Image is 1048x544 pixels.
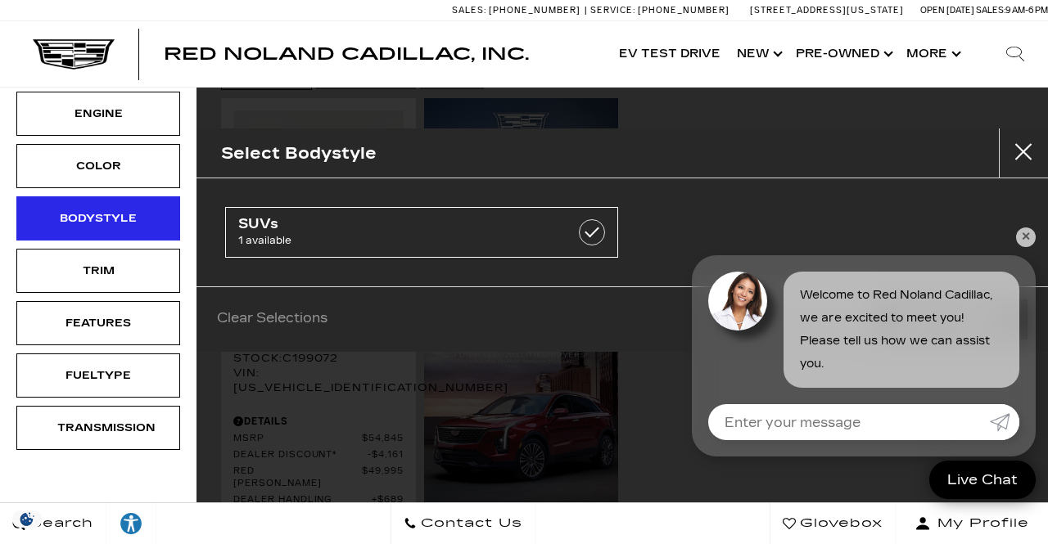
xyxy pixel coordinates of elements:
img: Opt-Out Icon [8,510,46,528]
a: Contact Us [391,503,535,544]
a: Submit [990,404,1019,440]
div: Features [57,314,139,332]
span: Red Noland Cadillac, Inc. [164,44,529,64]
a: Red Noland Cadillac, Inc. [164,46,529,62]
div: FeaturesFeatures [16,301,180,345]
span: 1 available [238,232,550,249]
section: Click to Open Cookie Consent Modal [8,510,46,528]
span: Search [25,512,93,535]
div: BodystyleBodystyle [16,196,180,241]
button: Open user profile menu [896,503,1048,544]
div: Engine [57,105,139,123]
span: Sales: [976,5,1005,16]
div: Trim [57,262,139,280]
input: Enter your message [708,404,990,440]
span: Live Chat [939,470,1026,489]
div: Search [982,21,1048,87]
div: TrimTrim [16,249,180,293]
button: Close [999,128,1048,178]
div: ColorColor [16,144,180,188]
div: Transmission [57,419,139,437]
a: Glovebox [770,503,896,544]
a: SUVs1 available [225,207,618,258]
a: Clear Selections [217,310,327,330]
div: FueltypeFueltype [16,353,180,398]
a: New [729,21,788,87]
div: Bodystyle [57,209,139,227]
div: Welcome to Red Noland Cadillac, we are excited to meet you! Please tell us how we can assist you. [784,272,1019,388]
div: EngineEngine [16,92,180,136]
a: Live Chat [929,461,1036,499]
span: Sales: [452,5,486,16]
span: 9 AM-6 PM [1005,5,1048,16]
h2: Select Bodystyle [221,140,377,167]
img: Agent profile photo [708,272,767,330]
a: Explore your accessibility options [106,503,156,544]
span: [PHONE_NUMBER] [489,5,580,16]
span: [PHONE_NUMBER] [638,5,730,16]
a: Pre-Owned [788,21,898,87]
div: TransmissionTransmission [16,406,180,450]
span: Open [DATE] [920,5,974,16]
a: Sales: [PHONE_NUMBER] [452,6,585,15]
span: Service: [590,5,635,16]
a: EV Test Drive [611,21,729,87]
span: My Profile [931,512,1029,535]
div: Color [57,157,139,175]
img: Cadillac Dark Logo with Cadillac White Text [33,38,115,70]
span: Contact Us [417,512,522,535]
span: SUVs [238,216,550,232]
a: Service: [PHONE_NUMBER] [585,6,734,15]
button: More [898,21,966,87]
a: [STREET_ADDRESS][US_STATE] [750,5,904,16]
span: Glovebox [796,512,883,535]
div: Fueltype [57,366,139,384]
div: Explore your accessibility options [106,511,156,536]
